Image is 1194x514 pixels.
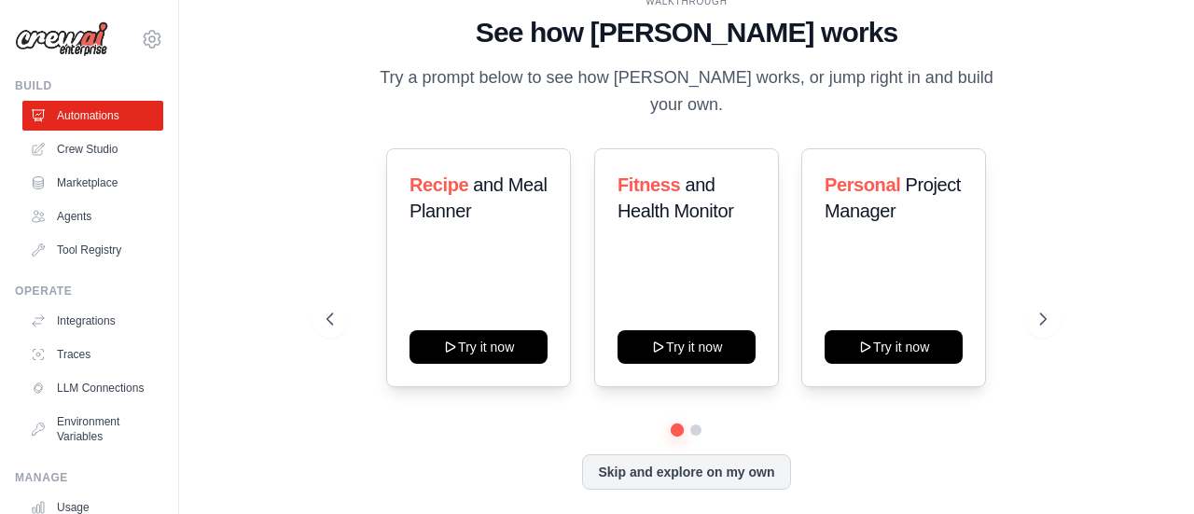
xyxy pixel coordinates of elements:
[410,330,548,364] button: Try it now
[410,174,468,195] span: Recipe
[22,407,163,451] a: Environment Variables
[22,340,163,369] a: Traces
[373,64,1000,119] p: Try a prompt below to see how [PERSON_NAME] works, or jump right in and build your own.
[15,284,163,299] div: Operate
[825,174,900,195] span: Personal
[22,134,163,164] a: Crew Studio
[15,470,163,485] div: Manage
[22,306,163,336] a: Integrations
[410,174,547,221] span: and Meal Planner
[618,174,680,195] span: Fitness
[22,235,163,265] a: Tool Registry
[15,21,108,57] img: Logo
[15,78,163,93] div: Build
[22,373,163,403] a: LLM Connections
[22,101,163,131] a: Automations
[22,201,163,231] a: Agents
[825,330,963,364] button: Try it now
[582,454,790,490] button: Skip and explore on my own
[22,168,163,198] a: Marketplace
[618,330,756,364] button: Try it now
[326,16,1046,49] h1: See how [PERSON_NAME] works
